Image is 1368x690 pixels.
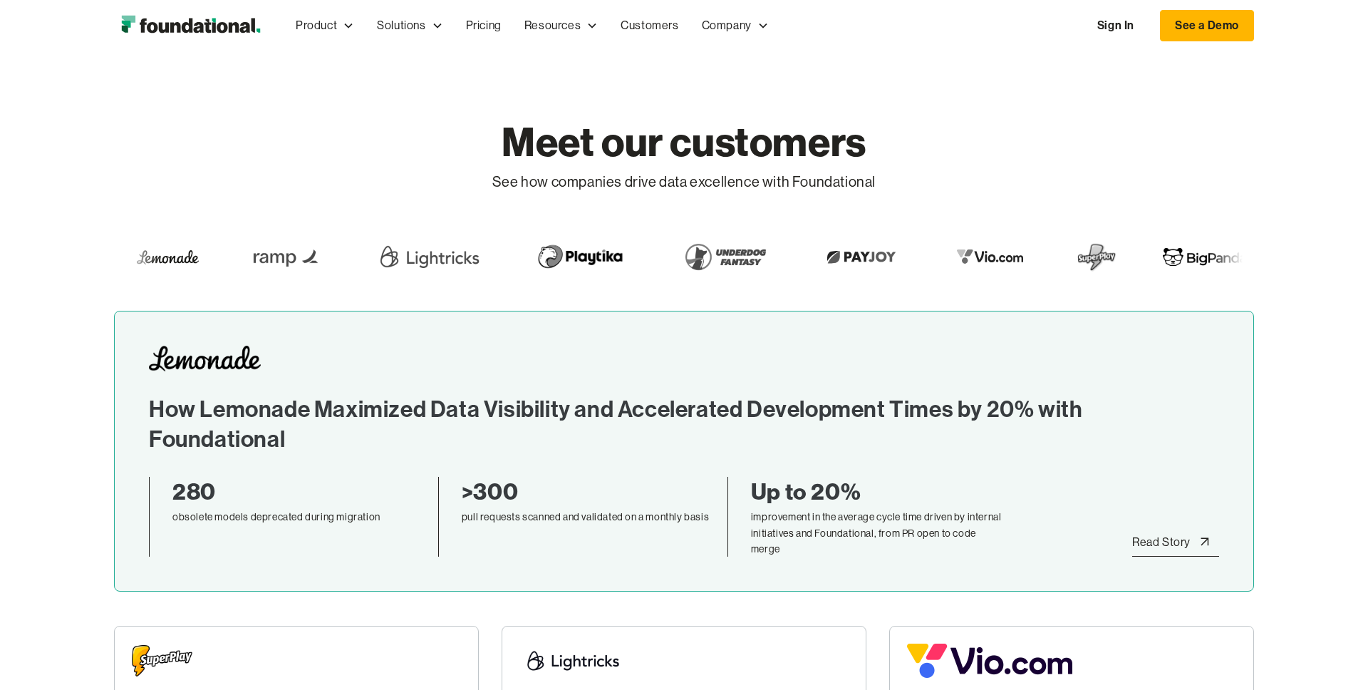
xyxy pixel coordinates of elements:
[114,11,267,40] img: Foundational Logo
[677,237,774,277] img: Underdog Fantasy
[1077,237,1117,277] img: SuperPlay
[172,477,427,507] div: 280
[114,311,1254,592] a: How Lemonade Maximized Data Visibility and Accelerated Development Times by 20% with Foundational...
[375,237,484,277] img: Lightricks
[702,16,752,35] div: Company
[149,394,1219,453] h2: How Lemonade Maximized Data Visibility and Accelerated Development Times by 20% with Foundational
[244,237,330,277] img: Ramp
[1163,246,1247,268] img: BigPanda
[462,509,716,525] div: pull requests scanned and validated on a monthly basis
[1083,11,1149,41] a: Sign In
[690,2,780,49] div: Company
[524,16,581,35] div: Resources
[751,509,1005,557] div: improvement in the average cycle time driven by internal initiatives and Foundational, from PR op...
[492,86,876,170] h1: Meet our customers
[137,246,199,268] img: Lemonade
[114,11,267,40] a: home
[819,246,903,268] img: Payjoy
[172,509,427,525] div: obsolete models deprecated during migration
[492,170,876,195] p: See how companies drive data excellence with Foundational
[609,2,690,49] a: Customers
[1160,10,1254,41] a: See a Demo
[529,237,631,277] img: Playtika
[377,16,425,35] div: Solutions
[284,2,366,49] div: Product
[1132,533,1191,552] div: Read Story
[513,2,609,49] div: Resources
[751,477,1005,507] div: Up to 20%
[455,2,513,49] a: Pricing
[366,2,454,49] div: Solutions
[296,16,337,35] div: Product
[949,246,1032,268] img: Vio.com
[462,477,716,507] div: >300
